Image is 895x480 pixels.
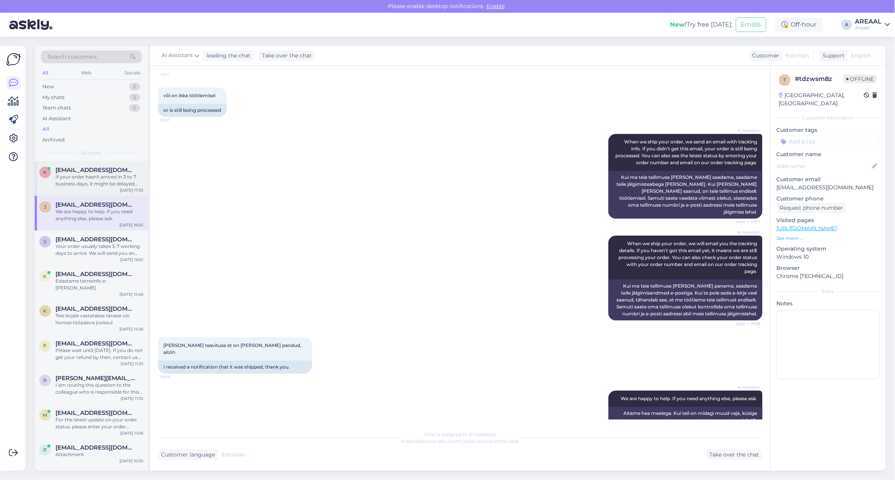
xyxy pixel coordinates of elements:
[55,201,136,208] span: jurgen.holtsmeier@gmail.com
[158,451,215,459] div: Customer language
[55,167,136,173] span: keirojantsus@gmail.com
[42,115,71,123] div: AI Assistant
[163,342,302,355] span: [PERSON_NAME] teavituse et on [PERSON_NAME] pandud, aitöh
[414,438,459,444] i: 'Take over the chat'
[777,126,880,134] p: Customer tags
[855,25,882,31] div: Areaal
[41,68,50,78] div: All
[121,361,143,367] div: [DATE] 11:35
[44,308,47,314] span: k
[777,203,846,213] div: Request phone number
[777,136,880,147] input: Add a tag
[44,447,47,453] span: r
[55,312,143,326] div: Teie kirjale vastatakse tänase või homse tööpäeva jooksul
[55,305,136,312] span: karina.luigend@gmail.com
[160,71,189,77] span: 15:57
[608,407,762,427] div: Aitame hea meelega. Kui teil on midagi muud vaja, küsige julgelt.
[777,175,880,184] p: Customer email
[608,171,762,219] div: Kui me teie tellimuse [PERSON_NAME] saadame, saadame teile jälgimisteabega [PERSON_NAME]. Kui [PE...
[55,444,136,451] span: ristalveronika@gmail.com
[119,222,143,228] div: [DATE] 16:05
[608,280,762,320] div: Kui me teie tellimuse [PERSON_NAME] paneme, saadame teile jälgimisandmed e-postiga. Kui te pole s...
[777,300,880,308] p: Notes
[777,253,880,261] p: Windows 10
[731,321,760,327] span: Seen ✓ 15:58
[6,52,21,67] img: Askly Logo
[203,52,250,60] div: leading the chat
[55,347,143,361] div: Please wait until [DATE]. If you do not get your refund by then, contact us for help.
[615,139,758,165] span: When we ship your order, we send an email with tracking info. If you didn't get this email, your ...
[484,3,507,10] span: Enable
[855,19,890,31] a: AREAALAreaal
[424,431,496,437] span: Chat is assigned to AI Assistant
[55,271,136,278] span: Kleinbergarasma@gmail.com
[42,83,54,91] div: New
[777,150,880,158] p: Customer name
[44,377,47,383] span: r
[48,53,97,61] span: Search customers
[777,184,880,192] p: [EMAIL_ADDRESS][DOMAIN_NAME]
[119,458,143,464] div: [DATE] 10:55
[55,278,143,291] div: Edastame tarneinfo e-[PERSON_NAME].
[44,343,47,349] span: p
[55,173,143,187] div: If your order hasn't arrived in 3 to 7 business days, it might be delayed because of many orders ...
[731,229,760,235] span: AI Assistant
[777,288,880,295] div: Extra
[841,19,852,30] div: A
[55,208,143,222] div: We are happy to help. If you need anything else, please ask.
[55,416,143,430] div: For the latest update on your order status, please enter your order number and email address here...
[707,450,762,460] div: Take over the chat
[120,430,143,436] div: [DATE] 11:06
[777,235,880,242] p: See more ...
[43,412,47,418] span: M
[160,117,189,123] span: 15:57
[55,382,143,396] div: I am routing this question to the colleague who is responsible for this topic. The reply might ta...
[670,21,687,28] b: New!
[776,18,823,32] div: Off-hour
[795,74,843,84] div: # tdzwsm8z
[119,291,143,297] div: [DATE] 15:46
[777,264,880,272] p: Browser
[777,195,880,203] p: Customer phone
[222,451,245,459] span: Estonian
[55,243,143,257] div: Your order usually takes 3-7 working days to arrive. We will send you an email with delivery date...
[731,128,760,133] span: AI Assistant
[855,19,882,25] div: AREAAL
[851,52,871,60] span: English
[621,396,757,401] span: We are happy to help. If you need anything else, please ask.
[158,360,312,374] div: I received a notification that it was shipped, thank you.
[777,225,837,232] a: [URL][DOMAIN_NAME]
[160,374,189,380] span: 16:05
[42,94,64,101] div: My chats
[129,104,140,112] div: 0
[779,91,864,108] div: [GEOGRAPHIC_DATA], [GEOGRAPHIC_DATA]
[784,77,786,83] span: t
[777,245,880,253] p: Operating system
[736,17,766,32] button: Emails
[119,326,143,332] div: [DATE] 14:56
[44,169,47,175] span: k
[80,68,93,78] div: Web
[777,162,871,170] input: Add name
[42,136,65,144] div: Archived
[749,52,779,60] div: Customer
[123,68,142,78] div: Socials
[129,83,140,91] div: 0
[55,409,136,416] span: Marian_laving@hotmail.com
[121,396,143,401] div: [DATE] 11:32
[120,187,143,193] div: [DATE] 17:53
[55,451,143,458] div: Attachment
[42,125,49,133] div: All
[158,104,227,117] div: or is still being processed
[163,93,215,98] span: või on ikka töötlemisel
[44,239,47,244] span: s
[55,375,136,382] span: rene.randlane@gmail.com
[731,219,760,225] span: Seen ✓ 15:57
[161,51,193,60] span: AI Assistant
[786,52,809,60] span: Estonian
[259,51,315,61] div: Take over the chat
[55,236,136,243] span: sirli.pent@gmail.com
[820,52,845,60] div: Support
[731,384,760,390] span: AI Assistant
[777,272,880,280] p: Chrome [TECHNICAL_ID]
